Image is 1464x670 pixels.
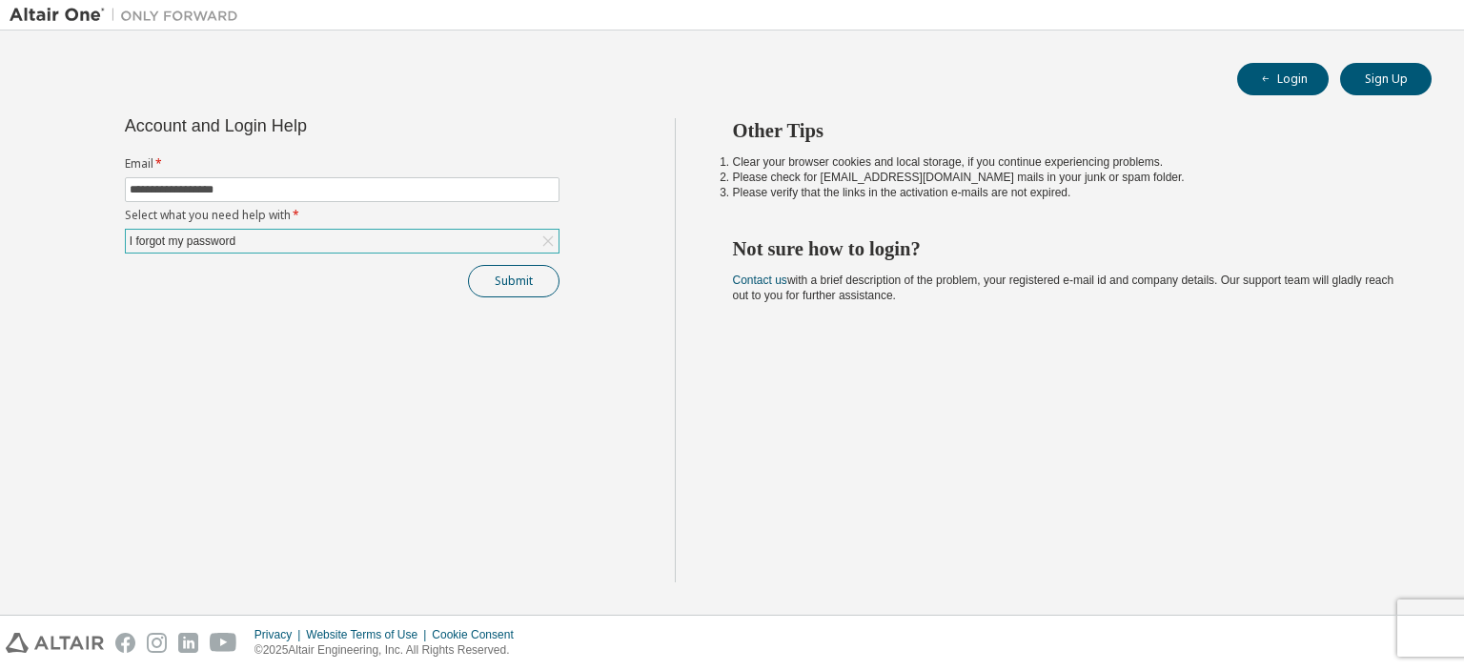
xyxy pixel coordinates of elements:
button: Login [1237,63,1329,95]
img: youtube.svg [210,633,237,653]
div: Account and Login Help [125,118,473,133]
button: Sign Up [1340,63,1432,95]
p: © 2025 Altair Engineering, Inc. All Rights Reserved. [254,642,525,659]
li: Please verify that the links in the activation e-mails are not expired. [733,185,1398,200]
div: I forgot my password [126,230,559,253]
img: altair_logo.svg [6,633,104,653]
a: Contact us [733,274,787,287]
button: Submit [468,265,559,297]
h2: Other Tips [733,118,1398,143]
div: Privacy [254,627,306,642]
div: I forgot my password [127,231,238,252]
label: Select what you need help with [125,208,559,223]
img: linkedin.svg [178,633,198,653]
img: Altair One [10,6,248,25]
li: Clear your browser cookies and local storage, if you continue experiencing problems. [733,154,1398,170]
h2: Not sure how to login? [733,236,1398,261]
label: Email [125,156,559,172]
img: facebook.svg [115,633,135,653]
span: with a brief description of the problem, your registered e-mail id and company details. Our suppo... [733,274,1394,302]
img: instagram.svg [147,633,167,653]
div: Website Terms of Use [306,627,432,642]
div: Cookie Consent [432,627,524,642]
li: Please check for [EMAIL_ADDRESS][DOMAIN_NAME] mails in your junk or spam folder. [733,170,1398,185]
